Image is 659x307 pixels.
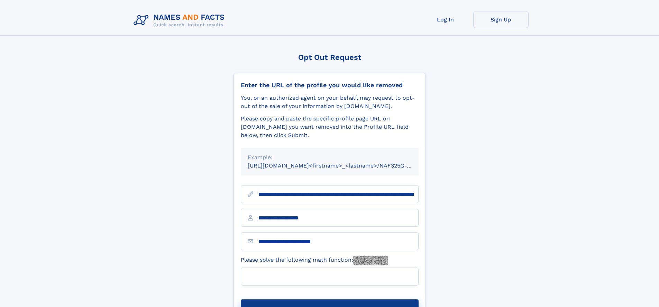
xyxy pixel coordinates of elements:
small: [URL][DOMAIN_NAME]<firstname>_<lastname>/NAF325G-xxxxxxxx [248,162,432,169]
img: Logo Names and Facts [131,11,230,30]
div: You, or an authorized agent on your behalf, may request to opt-out of the sale of your informatio... [241,94,419,110]
a: Sign Up [473,11,529,28]
label: Please solve the following math function: [241,256,388,265]
div: Please copy and paste the specific profile page URL on [DOMAIN_NAME] you want removed into the Pr... [241,115,419,139]
div: Example: [248,153,412,162]
a: Log In [418,11,473,28]
div: Opt Out Request [234,53,426,62]
div: Enter the URL of the profile you would like removed [241,81,419,89]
